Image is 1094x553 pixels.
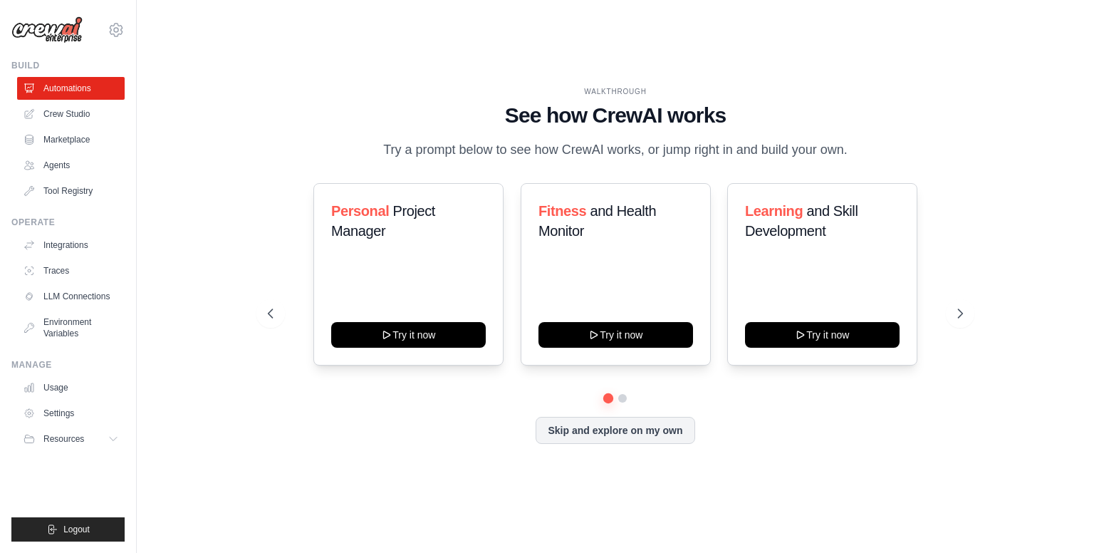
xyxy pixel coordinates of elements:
div: Operate [11,217,125,228]
p: Try a prompt below to see how CrewAI works, or jump right in and build your own. [376,140,855,160]
h1: See how CrewAI works [268,103,963,128]
span: Resources [43,433,84,445]
button: Skip and explore on my own [536,417,694,444]
img: Logo [11,16,83,43]
span: Project Manager [331,203,435,239]
div: WALKTHROUGH [268,86,963,97]
a: Crew Studio [17,103,125,125]
button: Try it now [331,322,486,348]
span: Learning [745,203,803,219]
a: Environment Variables [17,311,125,345]
a: Agents [17,154,125,177]
a: Automations [17,77,125,100]
a: Traces [17,259,125,282]
span: Logout [63,524,90,535]
a: Tool Registry [17,180,125,202]
a: Integrations [17,234,125,257]
button: Try it now [745,322,900,348]
a: Marketplace [17,128,125,151]
div: Manage [11,359,125,371]
a: Settings [17,402,125,425]
button: Resources [17,428,125,450]
a: Usage [17,376,125,399]
span: Fitness [538,203,586,219]
div: Build [11,60,125,71]
button: Logout [11,517,125,542]
button: Try it now [538,322,693,348]
span: and Health Monitor [538,203,656,239]
a: LLM Connections [17,285,125,308]
span: Personal [331,203,389,219]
